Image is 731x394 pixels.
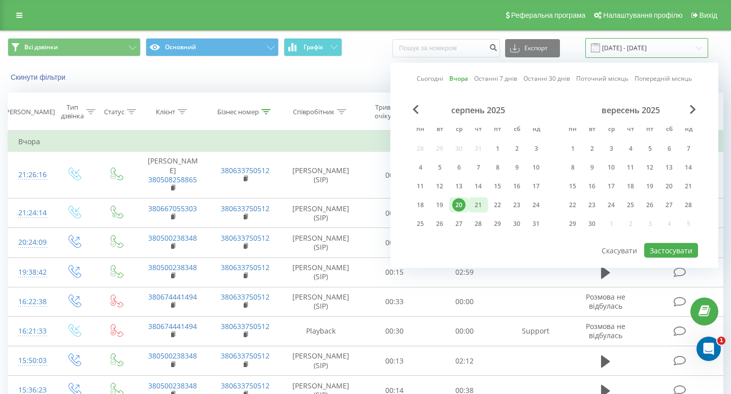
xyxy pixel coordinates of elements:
div: нд 24 серп 2025 р. [526,198,546,213]
a: 380633750512 [221,292,270,302]
div: сб 2 серп 2025 р. [507,141,526,156]
abbr: вівторок [584,122,600,138]
div: нд 3 серп 2025 р. [526,141,546,156]
a: 380633750512 [221,204,270,213]
div: пн 22 вер 2025 р. [563,198,582,213]
div: вт 19 серп 2025 р. [430,198,449,213]
div: 25 [624,199,637,212]
td: Playback [282,316,360,346]
div: пн 25 серп 2025 р. [411,216,430,232]
button: Основний [146,38,279,56]
a: 380633750512 [221,233,270,243]
div: чт 7 серп 2025 р. [469,160,488,175]
iframe: Intercom live chat [696,337,721,361]
td: [PERSON_NAME] (SIP) [282,152,360,199]
a: 380674441494 [148,321,197,331]
div: 10 [529,161,543,174]
div: Клієнт [156,108,175,116]
td: 02:59 [429,257,500,287]
div: Тривалість очікування [369,103,416,120]
div: 26 [433,217,446,231]
div: вт 12 серп 2025 р. [430,179,449,194]
a: 380633750512 [221,321,270,331]
td: Вчора [8,132,723,152]
div: пт 29 серп 2025 р. [488,216,507,232]
div: 16 [510,180,523,193]
div: 14 [472,180,485,193]
td: 00:48 [360,152,430,199]
abbr: вівторок [432,122,447,138]
span: 1 [717,337,725,345]
span: Previous Month [413,105,419,114]
a: 380633750512 [221,381,270,390]
div: сб 23 серп 2025 р. [507,198,526,213]
div: ср 3 вер 2025 р. [602,141,621,156]
div: вт 2 вер 2025 р. [582,141,602,156]
div: 21 [472,199,485,212]
div: 11 [414,180,427,193]
abbr: п’ятниця [490,122,505,138]
td: [PERSON_NAME] (SIP) [282,199,360,228]
div: 15 [566,180,579,193]
div: чт 14 серп 2025 р. [469,179,488,194]
td: 00:13 [360,346,430,376]
div: 20 [662,180,676,193]
div: 9 [585,161,599,174]
div: 28 [682,199,695,212]
div: чт 28 серп 2025 р. [469,216,488,232]
div: вт 23 вер 2025 р. [582,198,602,213]
abbr: середа [451,122,467,138]
div: 4 [624,142,637,155]
div: пт 5 вер 2025 р. [640,141,659,156]
div: вересень 2025 [563,105,698,115]
div: 30 [510,217,523,231]
div: 11 [624,161,637,174]
div: чт 4 вер 2025 р. [621,141,640,156]
div: 16 [585,180,599,193]
div: сб 27 вер 2025 р. [659,198,679,213]
div: нд 14 вер 2025 р. [679,160,698,175]
div: 18 [414,199,427,212]
div: 9 [510,161,523,174]
div: 12 [643,161,656,174]
a: 380667055303 [148,204,197,213]
div: 29 [566,217,579,231]
td: 00:00 [429,316,500,346]
div: 7 [682,142,695,155]
button: Скасувати [596,243,643,258]
td: 00:15 [360,257,430,287]
td: 00:33 [360,287,430,316]
div: 20:24:09 [18,233,43,252]
abbr: четвер [623,122,638,138]
td: [PERSON_NAME] (SIP) [282,287,360,316]
div: 2 [510,142,523,155]
span: Графік [304,44,323,51]
span: Реферальна програма [511,11,586,19]
div: 15:50:03 [18,351,43,371]
abbr: неділя [528,122,544,138]
div: вт 26 серп 2025 р. [430,216,449,232]
td: 00:00 [429,287,500,316]
div: 12 [433,180,446,193]
span: Розмова не відбулась [586,292,625,311]
button: Всі дзвінки [8,38,141,56]
div: вт 30 вер 2025 р. [582,216,602,232]
div: пн 1 вер 2025 р. [563,141,582,156]
div: 19 [643,180,656,193]
div: 22 [491,199,504,212]
a: 380500238348 [148,233,197,243]
div: чт 18 вер 2025 р. [621,179,640,194]
div: 4 [414,161,427,174]
span: Next Month [690,105,696,114]
span: Вихід [700,11,717,19]
button: Застосувати [644,243,698,258]
button: Графік [284,38,342,56]
td: 02:12 [429,346,500,376]
div: 23 [510,199,523,212]
div: 10 [605,161,618,174]
a: 380500238348 [148,351,197,360]
a: Останні 30 днів [523,74,570,83]
div: 24 [529,199,543,212]
div: 25 [414,217,427,231]
div: 8 [566,161,579,174]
